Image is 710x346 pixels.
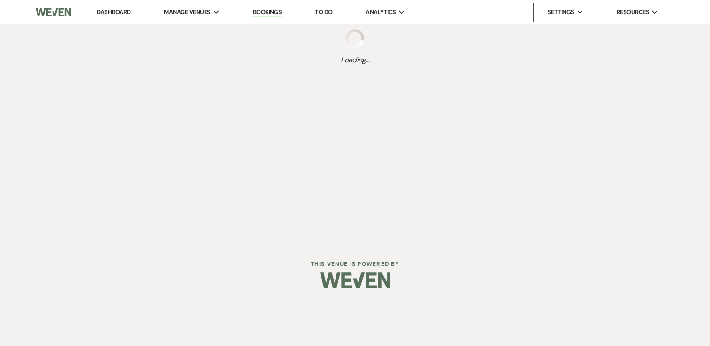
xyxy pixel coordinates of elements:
[616,8,649,17] span: Resources
[341,54,369,66] span: Loading...
[320,264,390,297] img: Weven Logo
[548,8,574,17] span: Settings
[97,8,130,16] a: Dashboard
[345,29,364,48] img: loading spinner
[36,2,71,22] img: Weven Logo
[252,8,282,17] a: Bookings
[366,8,396,17] span: Analytics
[315,8,332,16] a: To Do
[164,8,210,17] span: Manage Venues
